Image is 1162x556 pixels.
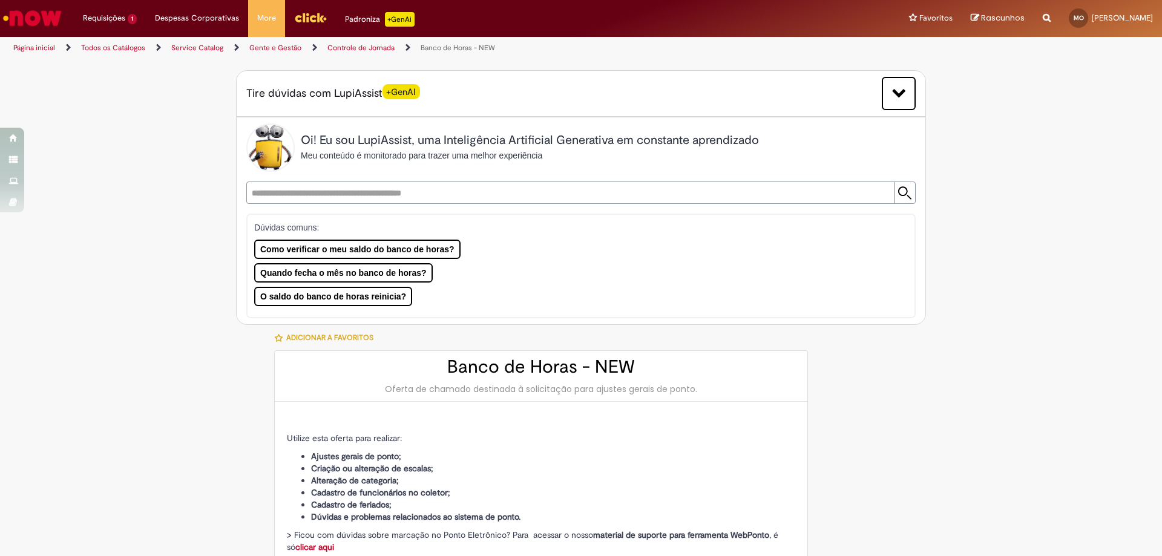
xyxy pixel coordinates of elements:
[81,43,145,53] a: Todos os Catálogos
[593,529,769,540] strong: material de suporte para ferramenta WebPonto
[286,333,373,343] span: Adicionar a Favoritos
[311,511,520,522] strong: Dúvidas e problemas relacionados ao sistema de ponto.
[155,12,239,24] span: Despesas Corporativas
[254,221,891,234] p: Dúvidas comuns:
[971,13,1025,24] a: Rascunhos
[311,487,450,498] strong: Cadastro de funcionários no coletor;
[254,263,433,283] button: Quando fecha o mês no banco de horas?
[1092,13,1153,23] span: [PERSON_NAME]
[1074,14,1084,22] span: MO
[919,12,953,24] span: Favoritos
[294,8,327,27] img: click_logo_yellow_360x200.png
[421,43,495,53] a: Banco de Horas - NEW
[254,287,412,306] button: O saldo do banco de horas reinicia?
[295,541,334,552] a: clicar aqui
[287,433,402,443] span: Utilize esta oferta para realizar:
[327,43,395,53] a: Controle de Jornada
[894,182,915,203] input: Submit
[301,151,542,160] span: Meu conteúdo é monitorado para trazer uma melhor experiência
[287,383,795,395] div: Oferta de chamado destinada à solicitação para ajustes gerais de ponto.
[9,37,766,59] ul: Trilhas de página
[287,529,795,553] p: > Ficou com dúvidas sobre marcação no Ponto Eletrônico? Para acessar o nosso , é só
[385,12,415,27] p: +GenAi
[287,357,795,377] h2: Banco de Horas - NEW
[83,12,125,24] span: Requisições
[311,451,401,462] strong: Ajustes gerais de ponto;
[257,12,276,24] span: More
[171,43,223,53] a: Service Catalog
[254,240,461,259] button: Como verificar o meu saldo do banco de horas?
[246,86,420,101] span: Tire dúvidas com LupiAssist
[981,12,1025,24] span: Rascunhos
[249,43,301,53] a: Gente e Gestão
[246,123,295,172] img: Lupi
[301,134,759,147] h2: Oi! Eu sou LupiAssist, uma Inteligência Artificial Generativa em constante aprendizado
[311,463,433,474] strong: Criação ou alteração de escalas;
[311,475,399,486] strong: Alteração de categoria;
[382,84,420,99] span: +GenAI
[13,43,55,53] a: Página inicial
[128,14,137,24] span: 1
[274,325,380,350] button: Adicionar a Favoritos
[345,12,415,27] div: Padroniza
[1,6,64,30] img: ServiceNow
[311,499,392,510] strong: Cadastro de feriados;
